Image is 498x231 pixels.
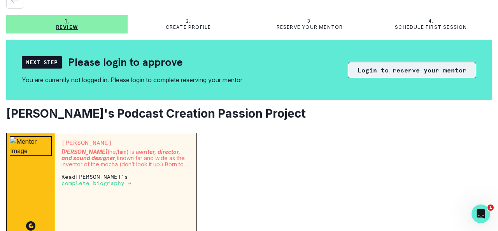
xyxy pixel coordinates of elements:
span: 1 [487,205,494,211]
p: 3. [307,18,312,24]
h2: Please login to approve [68,55,183,69]
em: writer, director, and sound designer, [61,148,181,161]
p: complete biography → [61,180,132,186]
p: Schedule first session [395,24,467,30]
p: Read [PERSON_NAME] 's [61,174,190,186]
img: CC image [26,221,35,231]
img: Mentor Image [10,136,52,156]
div: You are currently not logged in. Please login to complete reserving your mentor [22,75,242,85]
h2: [PERSON_NAME]'s Podcast Creation Passion Project [6,106,492,120]
p: Create profile [166,24,211,30]
div: Next Step [22,56,62,69]
em: [PERSON_NAME] [61,148,107,155]
iframe: Intercom live chat [472,205,490,223]
button: Login to reserve your mentor [348,62,476,78]
p: [PERSON_NAME] [61,139,190,146]
p: 1. [65,18,69,24]
a: complete biography → [61,180,132,186]
p: 4. [428,18,433,24]
p: Reserve your mentor [277,24,343,30]
p: (he/him) is a known far and wide as the inventor of the mocha (don’t look it up.) Born to a [DEMO... [61,149,190,168]
p: Review [56,24,78,30]
p: 2. [186,18,191,24]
